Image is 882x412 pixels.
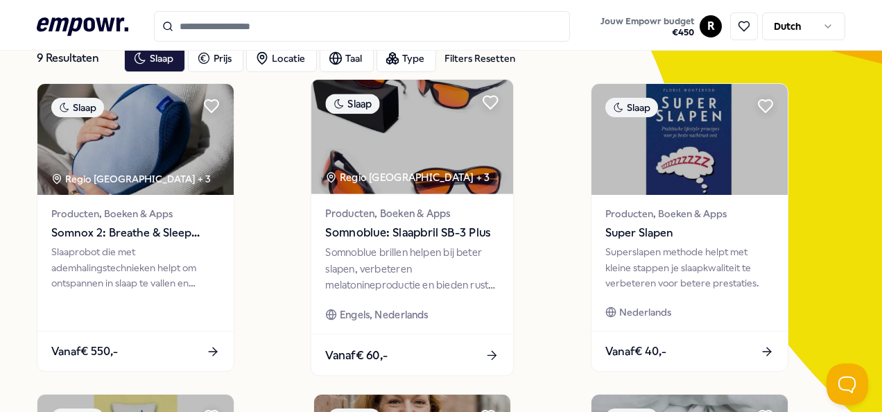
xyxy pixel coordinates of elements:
[591,83,788,372] a: package imageSlaapProducten, Boeken & AppsSuper SlapenSuperslapen methode helpt met kleine stappe...
[246,44,317,72] button: Locatie
[37,84,234,195] img: package image
[51,224,220,242] span: Somnox 2: Breathe & Sleep Robot
[51,98,104,117] div: Slaap
[605,244,774,291] div: Superslapen methode helpt met kleine stappen je slaapkwaliteit te verbeteren voor betere prestaties.
[326,169,490,185] div: Regio [GEOGRAPHIC_DATA] + 3
[605,343,666,361] span: Vanaf € 40,-
[154,11,570,42] input: Search for products, categories or subcategories
[326,224,499,242] span: Somnoblue: Slaapbril SB-3 Plus
[444,51,515,66] div: Filters Resetten
[188,44,243,72] button: Prijs
[326,94,380,114] div: Slaap
[326,205,499,221] span: Producten, Boeken & Apps
[326,245,499,293] div: Somnoblue brillen helpen bij beter slapen, verbeteren melatonineproductie en bieden rust aan [MED...
[124,44,185,72] button: Slaap
[605,206,774,221] span: Producten, Boeken & Apps
[827,363,868,405] iframe: Help Scout Beacon - Open
[605,98,658,117] div: Slaap
[326,346,388,364] span: Vanaf € 60,-
[37,83,234,372] a: package imageSlaapRegio [GEOGRAPHIC_DATA] + 3Producten, Boeken & AppsSomnox 2: Breathe & Sleep Ro...
[340,307,429,323] span: Engels, Nederlands
[51,171,211,187] div: Regio [GEOGRAPHIC_DATA] + 3
[619,304,671,320] span: Nederlands
[37,44,113,72] div: 9 Resultaten
[377,44,436,72] button: Type
[311,79,514,377] a: package imageSlaapRegio [GEOGRAPHIC_DATA] + 3Producten, Boeken & AppsSomnoblue: Slaapbril SB-3 Pl...
[320,44,374,72] button: Taal
[600,16,694,27] span: Jouw Empowr budget
[605,224,774,242] span: Super Slapen
[595,12,700,41] a: Jouw Empowr budget€450
[591,84,788,195] img: package image
[51,206,220,221] span: Producten, Boeken & Apps
[51,343,118,361] span: Vanaf € 550,-
[51,244,220,291] div: Slaaprobot die met ademhalingstechnieken helpt om ontspannen in slaap te vallen en verfrist wakke...
[311,80,513,194] img: package image
[600,27,694,38] span: € 450
[700,15,722,37] button: R
[598,13,697,41] button: Jouw Empowr budget€450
